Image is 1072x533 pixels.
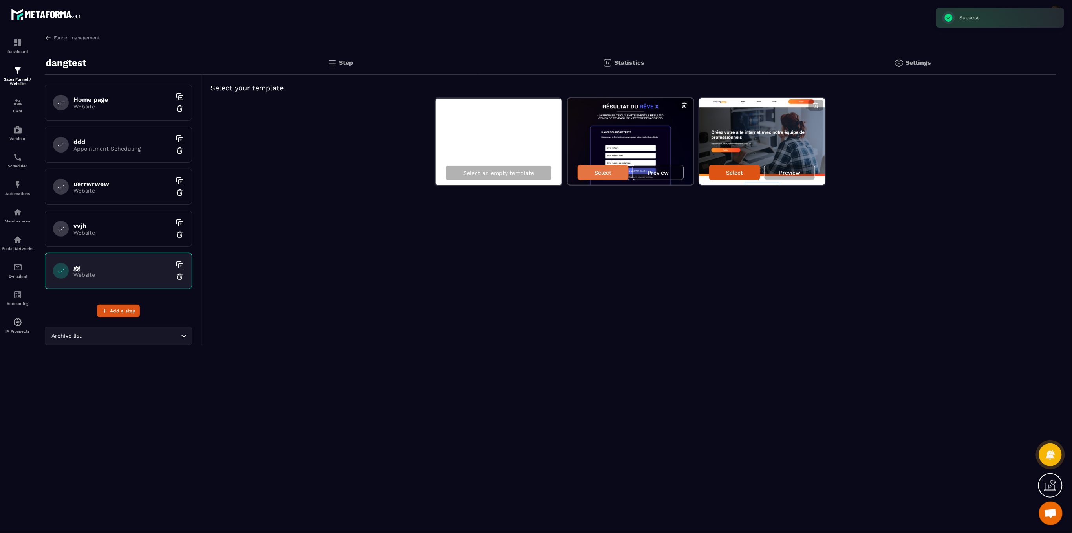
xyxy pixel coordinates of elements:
img: trash [176,147,184,154]
img: image [568,98,693,185]
img: trash [176,273,184,281]
img: image [699,98,825,185]
h6: gg [73,264,172,272]
p: Preview [648,169,669,176]
img: accountant [13,290,22,300]
p: Webinar [2,136,33,141]
p: Website [73,187,172,194]
img: formation [13,38,22,48]
p: Website [73,103,172,110]
p: E-mailing [2,274,33,278]
a: Mở cuộc trò chuyện [1039,502,1063,525]
p: Website [73,272,172,278]
img: automations [13,208,22,217]
img: formation [13,97,22,107]
img: email [13,263,22,272]
img: setting-gr.5f69749f.svg [895,58,904,68]
img: automations [13,125,22,134]
span: Archive list [50,332,84,340]
p: IA Prospects [2,329,33,333]
img: bars.0d591741.svg [327,58,337,68]
a: automationsautomationsMember area [2,202,33,229]
a: social-networksocial-networkSocial Networks [2,229,33,257]
p: Sales Funnel / Website [2,77,33,86]
input: Search for option [84,332,179,340]
img: arrow [45,34,52,41]
a: schedulerschedulerScheduler [2,147,33,174]
a: Funnel management [45,34,100,41]
h6: Home page [73,96,172,103]
p: Select [726,169,743,176]
img: formation [13,66,22,75]
p: Social Networks [2,246,33,251]
p: Select an empty template [463,170,534,176]
p: Statistics [614,59,644,66]
h6: vvjh [73,222,172,230]
h6: ddd [73,138,172,145]
p: Accounting [2,301,33,306]
p: CRM [2,109,33,113]
img: automations [13,180,22,189]
a: emailemailE-mailing [2,257,33,284]
img: trash [176,105,184,112]
p: Appointment Scheduling [73,145,172,152]
img: automations [13,318,22,327]
p: dangtest [46,55,86,71]
p: Dashboard [2,50,33,54]
a: automationsautomationsWebinar [2,119,33,147]
img: trash [176,231,184,239]
a: automationsautomationsAutomations [2,174,33,202]
p: Settings [906,59,931,66]
div: Search for option [45,327,192,345]
img: social-network [13,235,22,244]
span: Add a step [110,307,135,315]
button: Add a step [97,305,140,317]
a: accountantaccountantAccounting [2,284,33,312]
a: formationformationDashboard [2,32,33,60]
p: Automations [2,191,33,196]
img: trash [176,189,184,197]
h6: ưerrwrwew [73,180,172,187]
img: stats.20deebd0.svg [603,58,612,68]
h5: Select your template [210,83,1048,94]
img: scheduler [13,153,22,162]
p: Website [73,230,172,236]
p: Step [339,59,353,66]
a: formationformationSales Funnel / Website [2,60,33,92]
p: Preview [779,169,800,176]
p: Scheduler [2,164,33,168]
p: Member area [2,219,33,223]
img: logo [11,7,82,21]
p: Select [595,169,612,176]
a: formationformationCRM [2,92,33,119]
